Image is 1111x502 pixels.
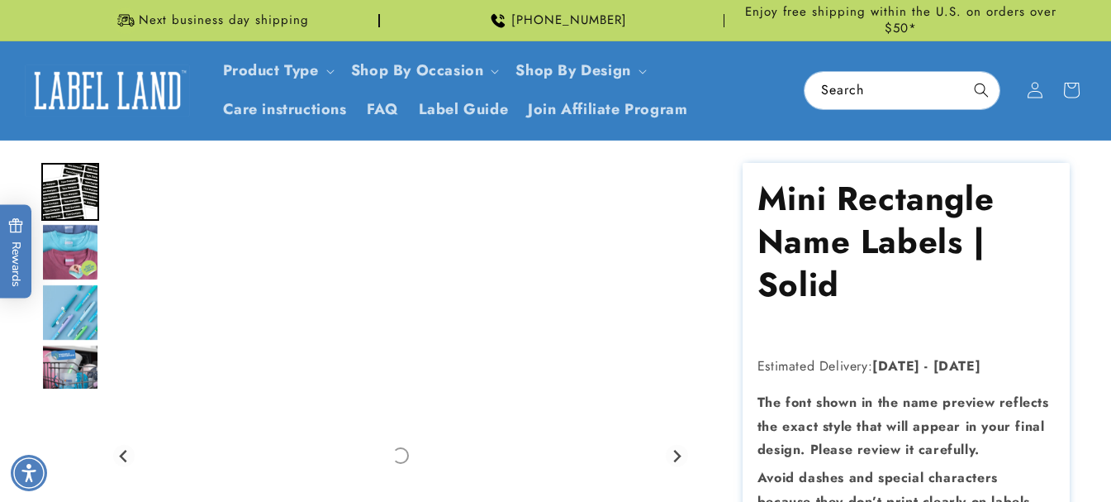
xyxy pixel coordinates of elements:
[528,100,687,119] span: Join Affiliate Program
[41,223,99,281] div: Go to slide 2
[41,163,99,221] div: Go to slide 1
[41,284,99,342] img: Mini Rectangle Name Labels - Label Land
[213,90,357,129] a: Care instructions
[757,177,1056,306] h1: Mini Rectangle Name Labels | Solid
[41,344,99,402] img: Mini Rectangle Name Labels - Label Land
[223,100,347,119] span: Care instructions
[511,12,627,29] span: [PHONE_NUMBER]
[351,61,484,80] span: Shop By Occasion
[757,393,1049,460] strong: The font shown in the name preview reflects the exact style that will appear in your final design...
[19,59,197,122] a: Label Land
[518,90,697,129] a: Join Affiliate Program
[933,356,981,375] strong: [DATE]
[419,100,509,119] span: Label Guide
[757,355,1056,379] p: Estimated Delivery:
[223,60,319,81] a: Product Type
[41,284,99,342] div: Go to slide 3
[963,72,999,108] button: Search
[41,223,99,281] img: Mini Rectangle Name Labels - Label Land
[213,51,341,90] summary: Product Type
[41,344,99,402] div: Go to slide 4
[764,424,1094,485] iframe: Gorgias Floating Chat
[139,12,309,29] span: Next business day shipping
[25,65,190,116] img: Label Land
[341,51,506,90] summary: Shop By Occasion
[8,218,24,286] span: Rewards
[666,445,688,467] button: Next slide
[506,51,653,90] summary: Shop By Design
[731,4,1070,36] span: Enjoy free shipping within the U.S. on orders over $50*
[409,90,519,129] a: Label Guide
[41,163,99,221] img: Mini Rectangle Name Labels | Solid - Label Land
[515,60,630,81] a: Shop By Design
[11,455,47,491] div: Accessibility Menu
[924,356,928,375] strong: -
[367,100,399,119] span: FAQ
[357,90,409,129] a: FAQ
[872,356,920,375] strong: [DATE]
